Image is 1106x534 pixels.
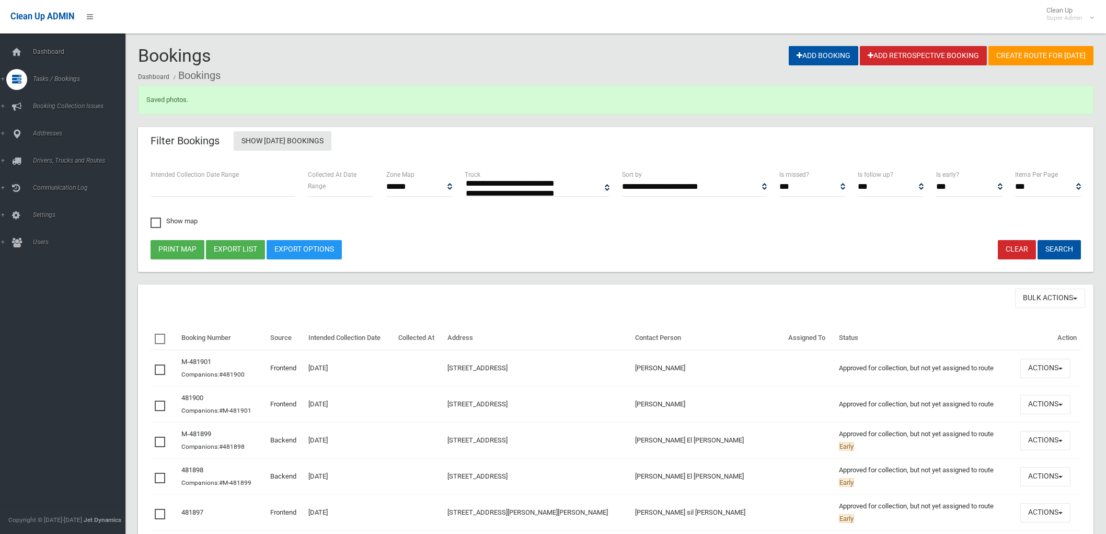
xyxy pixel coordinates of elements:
[138,73,169,81] a: Dashboard
[1015,289,1085,308] button: Bulk Actions
[860,46,987,65] a: Add Retrospective Booking
[1020,431,1070,450] button: Actions
[631,326,784,350] th: Contact Person
[304,326,394,350] th: Intended Collection Date
[304,495,394,531] td: [DATE]
[1041,6,1093,22] span: Clean Up
[447,508,608,516] a: [STREET_ADDRESS][PERSON_NAME][PERSON_NAME]
[219,443,245,450] a: #481898
[304,350,394,387] td: [DATE]
[998,240,1036,259] a: Clear
[181,443,246,450] small: Companions:
[219,407,251,414] a: #M-481901
[206,240,265,259] button: Export list
[266,350,304,387] td: Frontend
[631,495,784,531] td: [PERSON_NAME] sil [PERSON_NAME]
[1020,503,1070,522] button: Actions
[839,478,854,487] span: Early
[835,459,1016,495] td: Approved for collection, but not yet assigned to route
[447,436,508,444] a: [STREET_ADDRESS]
[839,442,854,451] span: Early
[789,46,858,65] a: Add Booking
[30,130,134,137] span: Addresses
[234,131,331,151] a: Show [DATE] Bookings
[138,131,232,151] header: Filter Bookings
[181,466,203,474] a: 481898
[181,371,246,378] small: Companions:
[1020,359,1070,378] button: Actions
[304,387,394,423] td: [DATE]
[1046,14,1082,22] small: Super Admin
[30,103,134,110] span: Booking Collection Issues
[394,326,443,350] th: Collected At
[8,516,82,524] span: Copyright © [DATE]-[DATE]
[181,479,253,486] small: Companions:
[10,12,74,21] span: Clean Up ADMIN
[447,364,508,372] a: [STREET_ADDRESS]
[835,387,1016,423] td: Approved for collection, but not yet assigned to route
[443,326,631,350] th: Address
[267,240,342,259] a: Export Options
[631,350,784,387] td: [PERSON_NAME]
[631,387,784,423] td: [PERSON_NAME]
[1020,395,1070,414] button: Actions
[30,48,134,55] span: Dashboard
[181,430,211,438] a: M-481899
[219,479,251,486] a: #M-481899
[30,75,134,83] span: Tasks / Bookings
[30,211,134,219] span: Settings
[30,238,134,246] span: Users
[151,240,204,259] button: Print map
[835,350,1016,387] td: Approved for collection, but not yet assigned to route
[304,423,394,459] td: [DATE]
[835,326,1016,350] th: Status
[138,85,1093,115] div: Saved photos.
[266,423,304,459] td: Backend
[219,371,245,378] a: #481900
[1016,326,1081,350] th: Action
[447,400,508,408] a: [STREET_ADDRESS]
[266,495,304,531] td: Frontend
[266,326,304,350] th: Source
[266,387,304,423] td: Frontend
[988,46,1093,65] a: Create route for [DATE]
[177,326,266,350] th: Booking Number
[835,495,1016,531] td: Approved for collection, but not yet assigned to route
[181,358,211,366] a: M-481901
[1038,240,1081,259] button: Search
[181,394,203,402] a: 481900
[151,218,198,224] span: Show map
[171,66,221,85] li: Bookings
[138,45,211,66] span: Bookings
[181,407,253,414] small: Companions:
[84,516,121,524] strong: Jet Dynamics
[447,472,508,480] a: [STREET_ADDRESS]
[181,508,203,516] a: 481897
[30,184,134,191] span: Communication Log
[784,326,835,350] th: Assigned To
[835,423,1016,459] td: Approved for collection, but not yet assigned to route
[631,459,784,495] td: [PERSON_NAME] El [PERSON_NAME]
[631,423,784,459] td: [PERSON_NAME] El [PERSON_NAME]
[1020,467,1070,486] button: Actions
[304,459,394,495] td: [DATE]
[465,169,480,180] label: Truck
[30,157,134,164] span: Drivers, Trucks and Routes
[839,514,854,523] span: Early
[266,459,304,495] td: Backend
